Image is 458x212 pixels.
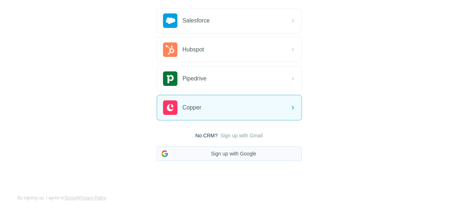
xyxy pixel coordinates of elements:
[182,74,207,83] span: Pipedrive
[163,71,177,86] img: pipedrive's logo
[64,195,76,200] a: Terms
[163,42,177,57] img: hubspot's logo
[220,132,263,139] button: Sign up with Gmail
[195,132,217,139] span: No CRM?
[79,195,106,200] a: Privacy Policy
[157,146,302,161] button: Sign up with Google
[182,16,210,25] span: Salesforce
[182,103,201,112] span: Copper
[163,100,177,115] img: copper's logo
[17,195,106,201] span: By signing up, I agree to &
[163,13,177,28] img: salesforce's logo
[182,45,204,54] span: Hubspot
